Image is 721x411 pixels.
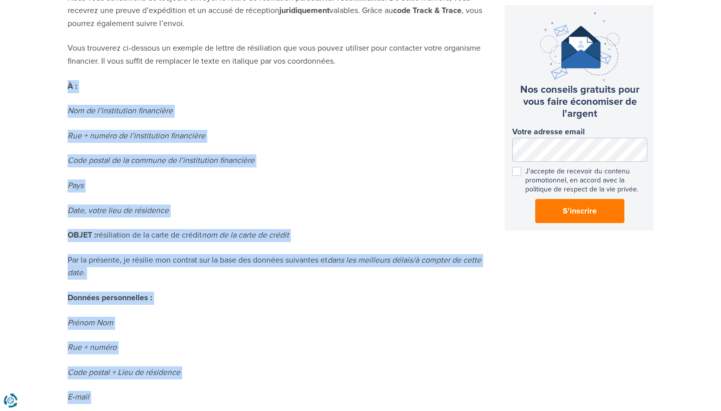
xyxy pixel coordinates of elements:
label: J'accepte de recevoir du contenu promotionnel, en accord avec la politique de respect de la vie p... [512,167,647,194]
img: newsletter [540,13,619,81]
strong: code Track & Trace [393,6,462,16]
span: S'inscrire [563,205,597,217]
p: Vous trouverez ci-dessous un exemple de lettre de résiliation que vous pouvez utiliser pour conta... [68,42,483,68]
em: Code postal de la commune de l’institution financière [68,155,254,165]
strong: Données personnelles : [68,293,152,303]
iframe: fb:page Facebook Social Plugin [505,255,655,320]
em: Rue + numéro [68,342,117,352]
p: Par la présente, je résilie mon contrat sur la base des données suivantes et [68,254,483,280]
h3: Nos conseils gratuits pour vous faire économiser de l'argent [512,84,647,120]
p: résiliation de la carte de crédit [68,229,483,242]
em: E-mail [68,392,89,402]
strong: OBJET : [68,230,96,240]
em: Prénom Nom [68,318,113,328]
em: Date, votre lieu de résidence [68,205,169,216]
em: Nom de l’institution financière [68,106,173,116]
em: nom de la carte de crédit [202,230,289,240]
em: Pays [68,180,84,190]
label: Votre adresse email [512,127,647,137]
em: Rue + numéro de l’institution financière [68,131,205,141]
strong: À : [68,81,77,91]
strong: juridiquement [279,6,329,16]
em: Code postal + Lieu de résidence [68,367,180,377]
button: S'inscrire [535,199,624,223]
